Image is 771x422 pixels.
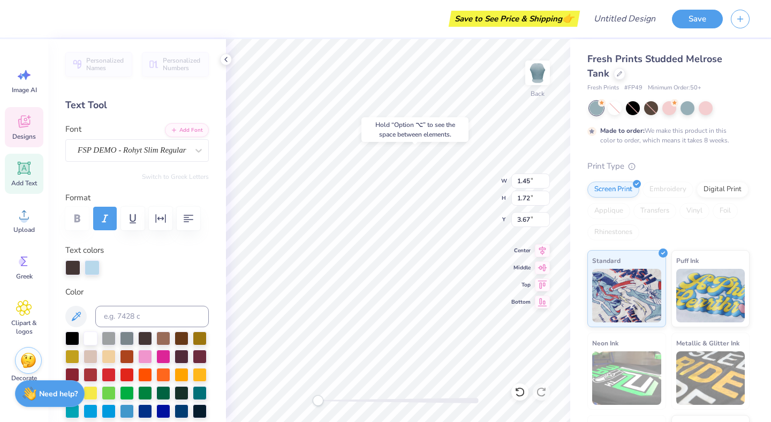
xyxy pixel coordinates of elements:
div: Rhinestones [587,224,639,240]
span: Minimum Order: 50 + [648,84,701,93]
span: Upload [13,225,35,234]
span: Top [511,281,531,289]
div: Foil [713,203,738,219]
label: Text colors [65,244,104,257]
span: Designs [12,132,36,141]
span: Metallic & Glitter Ink [676,337,739,349]
img: Back [527,62,548,84]
input: Untitled Design [585,8,664,29]
img: Puff Ink [676,269,745,322]
input: e.g. 7428 c [95,306,209,327]
strong: Need help? [39,389,78,399]
span: Personalized Names [86,57,126,72]
span: Neon Ink [592,337,618,349]
button: Personalized Numbers [142,52,209,77]
span: Middle [511,263,531,272]
span: Add Text [11,179,37,187]
div: Screen Print [587,182,639,198]
span: Greek [16,272,33,281]
div: Transfers [633,203,676,219]
div: Hold “Option ⌥” to see the space between elements. [361,117,468,142]
button: Save [672,10,723,28]
span: Personalized Numbers [163,57,202,72]
div: Vinyl [679,203,709,219]
button: Personalized Names [65,52,132,77]
label: Font [65,123,81,135]
span: Decorate [11,374,37,382]
div: We make this product in this color to order, which means it takes 8 weeks. [600,126,732,145]
div: Text Tool [65,98,209,112]
img: Neon Ink [592,351,661,405]
button: Switch to Greek Letters [142,172,209,181]
span: # FP49 [624,84,642,93]
div: Save to See Price & Shipping [451,11,577,27]
span: Fresh Prints Studded Melrose Tank [587,52,722,80]
div: Digital Print [697,182,749,198]
span: 👉 [562,12,574,25]
img: Standard [592,269,661,322]
img: Metallic & Glitter Ink [676,351,745,405]
span: Puff Ink [676,255,699,266]
label: Format [65,192,209,204]
span: Fresh Prints [587,84,619,93]
div: Applique [587,203,630,219]
div: Embroidery [642,182,693,198]
span: Image AI [12,86,37,94]
label: Color [65,286,209,298]
span: Clipart & logos [6,319,42,336]
div: Print Type [587,160,750,172]
span: Center [511,246,531,255]
span: Bottom [511,298,531,306]
div: Back [531,89,545,99]
span: Standard [592,255,621,266]
button: Add Font [165,123,209,137]
strong: Made to order: [600,126,645,135]
div: Accessibility label [313,395,323,406]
